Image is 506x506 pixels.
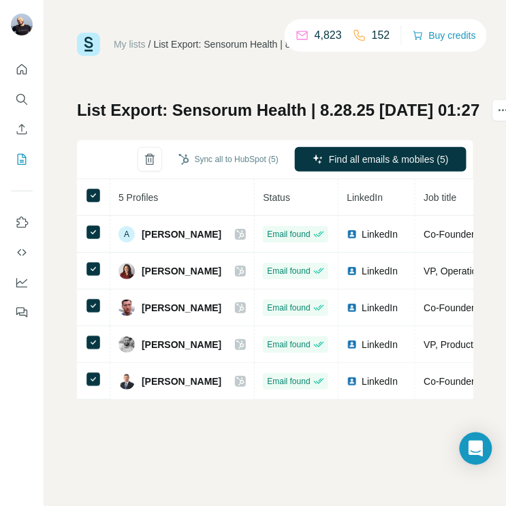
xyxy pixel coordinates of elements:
img: Avatar [118,373,135,390]
img: LinkedIn logo [347,302,358,313]
img: Avatar [11,14,33,35]
span: LinkedIn [362,227,398,241]
h1: List Export: Sensorum Health | 8.28.25 [DATE] 01:27 [77,99,480,121]
img: LinkedIn logo [347,229,358,240]
button: Sync all to HubSpot (5) [169,149,288,170]
a: My lists [114,39,146,50]
p: 152 [372,27,390,44]
div: List Export: Sensorum Health | 8.28.25 [DATE] 01:27 [154,37,377,51]
img: Surfe Logo [77,33,100,56]
button: Find all emails & mobiles (5) [295,147,467,172]
img: Avatar [118,300,135,316]
button: Search [11,87,33,112]
button: Enrich CSV [11,117,33,142]
li: / [148,37,151,51]
div: Open Intercom Messenger [460,432,492,465]
img: LinkedIn logo [347,266,358,276]
span: Email found [267,265,310,277]
button: Dashboard [11,270,33,295]
p: 4,823 [315,27,342,44]
span: Status [263,192,290,203]
button: Quick start [11,57,33,82]
img: Avatar [118,263,135,279]
img: LinkedIn logo [347,339,358,350]
div: A [118,226,135,242]
button: Buy credits [413,26,476,45]
span: 5 Profiles [118,192,158,203]
img: LinkedIn logo [347,376,358,387]
span: Job title [424,192,456,203]
span: Email found [267,228,310,240]
span: Email found [267,375,310,388]
span: Co-Founder [424,302,475,313]
button: Feedback [11,300,33,325]
span: Email found [267,338,310,351]
span: LinkedIn [347,192,383,203]
img: Avatar [118,336,135,353]
span: Co-Founder [424,376,475,387]
span: LinkedIn [362,338,398,351]
span: Email found [267,302,310,314]
span: [PERSON_NAME] [142,264,221,278]
span: [PERSON_NAME] [142,227,221,241]
span: LinkedIn [362,264,398,278]
button: Use Surfe API [11,240,33,265]
span: LinkedIn [362,375,398,388]
span: [PERSON_NAME] [142,338,221,351]
button: Use Surfe on LinkedIn [11,210,33,235]
span: Find all emails & mobiles (5) [329,153,449,166]
span: [PERSON_NAME] [142,301,221,315]
button: My lists [11,147,33,172]
span: LinkedIn [362,301,398,315]
span: [PERSON_NAME] [142,375,221,388]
